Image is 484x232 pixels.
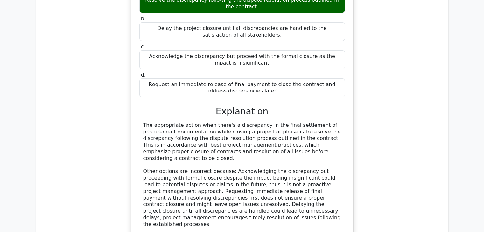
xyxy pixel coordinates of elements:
div: The appropriate action when there's a discrepancy in the final settlement of procurement document... [143,122,341,228]
span: b. [141,16,146,22]
span: d. [141,72,146,78]
div: Acknowledge the discrepancy but proceed with the formal closure as the impact is insignificant. [139,50,345,69]
h3: Explanation [143,106,341,117]
div: Delay the project closure until all discrepancies are handled to the satisfaction of all stakehol... [139,22,345,41]
div: Request an immediate release of final payment to close the contract and address discrepancies later. [139,78,345,98]
span: c. [141,44,145,50]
